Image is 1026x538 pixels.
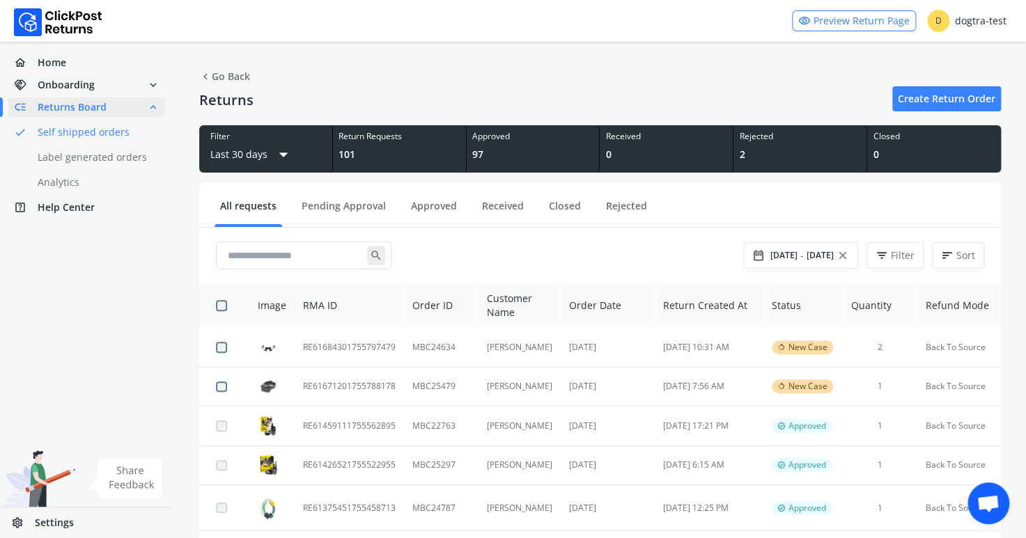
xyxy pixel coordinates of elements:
td: MBC25297 [404,445,479,485]
td: [DATE] 17:21 PM [655,406,763,446]
td: 1 [843,406,917,446]
td: Back To Source [917,328,1001,367]
div: Filter [210,131,321,142]
td: [DATE] 12:25 PM [655,485,763,531]
span: arrow_drop_down [273,142,294,167]
span: chevron_left [199,67,212,86]
td: MBC22763 [404,406,479,446]
img: row_image [258,454,279,475]
span: sort [941,246,954,265]
img: row_image [258,337,279,358]
td: [PERSON_NAME] [479,367,561,406]
td: 1 [843,367,917,406]
td: 2 [843,328,917,367]
td: [PERSON_NAME] [479,328,561,367]
a: Received [476,199,529,223]
td: Back To Source [917,445,1001,485]
span: close [837,246,849,265]
td: MBC24634 [404,328,479,367]
img: row_image [258,416,279,436]
span: Home [38,56,66,70]
span: Approved [788,503,826,514]
span: home [14,53,38,72]
img: row_image [258,376,279,397]
a: Approved [405,199,463,223]
span: New Case [788,381,827,392]
span: help_center [14,198,38,217]
span: D [927,10,949,32]
span: Filter [891,248,915,262]
span: rotate_left [777,381,786,392]
span: Go Back [199,67,250,86]
span: verified [777,420,786,432]
td: RE61426521755522955 [295,445,404,485]
span: verified [777,503,786,514]
img: Logo [14,8,102,36]
td: MBC25479 [404,367,479,406]
td: RE61375451755458713 [295,485,404,531]
img: row_image [258,493,279,522]
th: Status [763,283,843,328]
div: 97 [472,148,594,161]
span: search [367,246,385,265]
td: [DATE] [561,445,655,485]
div: Rejected [739,131,861,142]
th: RMA ID [295,283,404,328]
span: Returns Board [38,100,107,114]
span: done [14,122,26,142]
span: [DATE] [807,250,834,261]
td: [DATE] 10:31 AM [655,328,763,367]
div: Closed [873,131,995,142]
img: share feedback [87,458,163,499]
td: [PERSON_NAME] [479,485,561,531]
td: [DATE] 6:15 AM [655,445,763,485]
div: 0 [873,148,995,161]
td: [DATE] 7:56 AM [655,367,763,406]
td: MBC24787 [404,485,479,531]
td: [PERSON_NAME] [479,445,561,485]
th: Order Date [561,283,655,328]
div: Return Requests [339,131,460,142]
td: [PERSON_NAME] [479,406,561,446]
a: Open chat [967,482,1009,524]
span: Settings [35,516,74,530]
td: 1 [843,445,917,485]
span: Help Center [38,200,95,214]
th: Return Created At [655,283,763,328]
div: 2 [739,148,861,161]
td: [DATE] [561,406,655,446]
a: All requests [215,199,282,223]
a: Closed [543,199,586,223]
span: Approved [788,459,826,470]
th: Refund Mode [917,283,1001,328]
span: low_priority [14,97,38,117]
td: Back To Source [917,485,1001,531]
td: [DATE] [561,328,655,367]
button: sortSort [932,242,984,269]
a: Label generated orders [8,148,182,167]
td: Back To Source [917,406,1001,446]
th: Order ID [404,283,479,328]
span: handshake [14,75,38,95]
td: [DATE] [561,367,655,406]
div: 0 [605,148,727,161]
button: Last 30 daysarrow_drop_down [210,142,294,167]
td: 1 [843,485,917,531]
th: Customer Name [479,283,561,328]
a: help_centerHelp Center [8,198,165,217]
div: 101 [339,148,460,161]
a: Create Return Order [892,86,1001,111]
span: Onboarding [38,78,95,92]
a: Rejected [600,199,653,223]
div: Approved [472,131,594,142]
span: Approved [788,420,826,432]
span: expand_less [147,97,160,117]
a: doneSelf shipped orders [8,122,182,142]
span: [DATE] [770,250,798,261]
span: settings [11,513,35,532]
span: - [800,248,804,262]
a: visibilityPreview Return Page [792,10,916,31]
span: verified [777,459,786,470]
span: date_range [752,246,765,265]
td: Back To Source [917,367,1001,406]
